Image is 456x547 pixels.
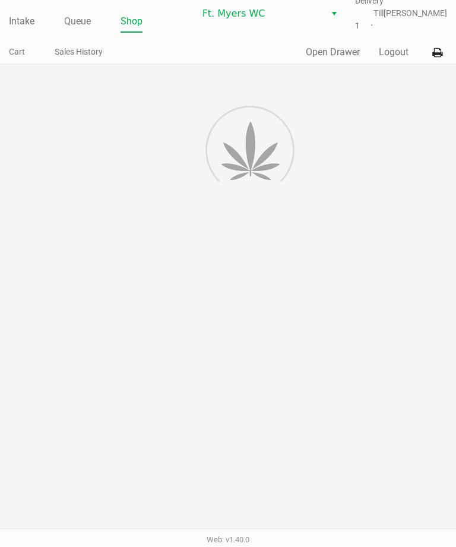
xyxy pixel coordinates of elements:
[9,45,25,60] a: Cart
[64,14,91,30] a: Queue
[379,46,408,60] button: Logout
[207,536,249,545] span: Web: v1.40.0
[325,4,343,25] button: Select
[202,7,318,21] span: Ft. Myers WC
[384,8,447,20] span: [PERSON_NAME]
[9,14,34,30] a: Intake
[55,45,103,60] a: Sales History
[306,46,360,60] button: Open Drawer
[121,14,142,30] a: Shop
